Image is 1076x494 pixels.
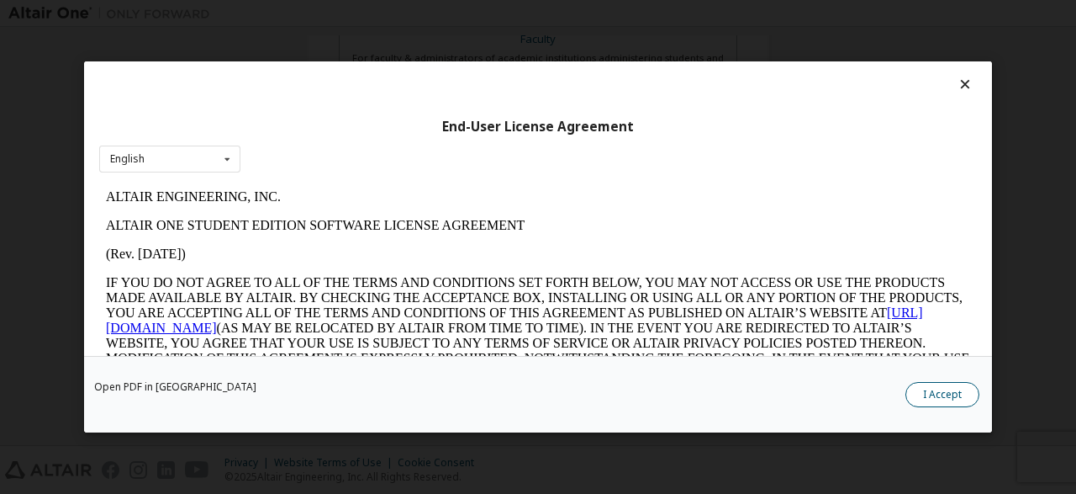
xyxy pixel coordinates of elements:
[7,93,871,214] p: IF YOU DO NOT AGREE TO ALL OF THE TERMS AND CONDITIONS SET FORTH BELOW, YOU MAY NOT ACCESS OR USE...
[7,7,871,22] p: ALTAIR ENGINEERING, INC.
[7,123,824,152] a: [URL][DOMAIN_NAME]
[99,119,977,135] div: End-User License Agreement
[110,154,145,164] div: English
[7,64,871,79] p: (Rev. [DATE])
[905,382,979,407] button: I Accept
[7,35,871,50] p: ALTAIR ONE STUDENT EDITION SOFTWARE LICENSE AGREEMENT
[94,382,256,392] a: Open PDF in [GEOGRAPHIC_DATA]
